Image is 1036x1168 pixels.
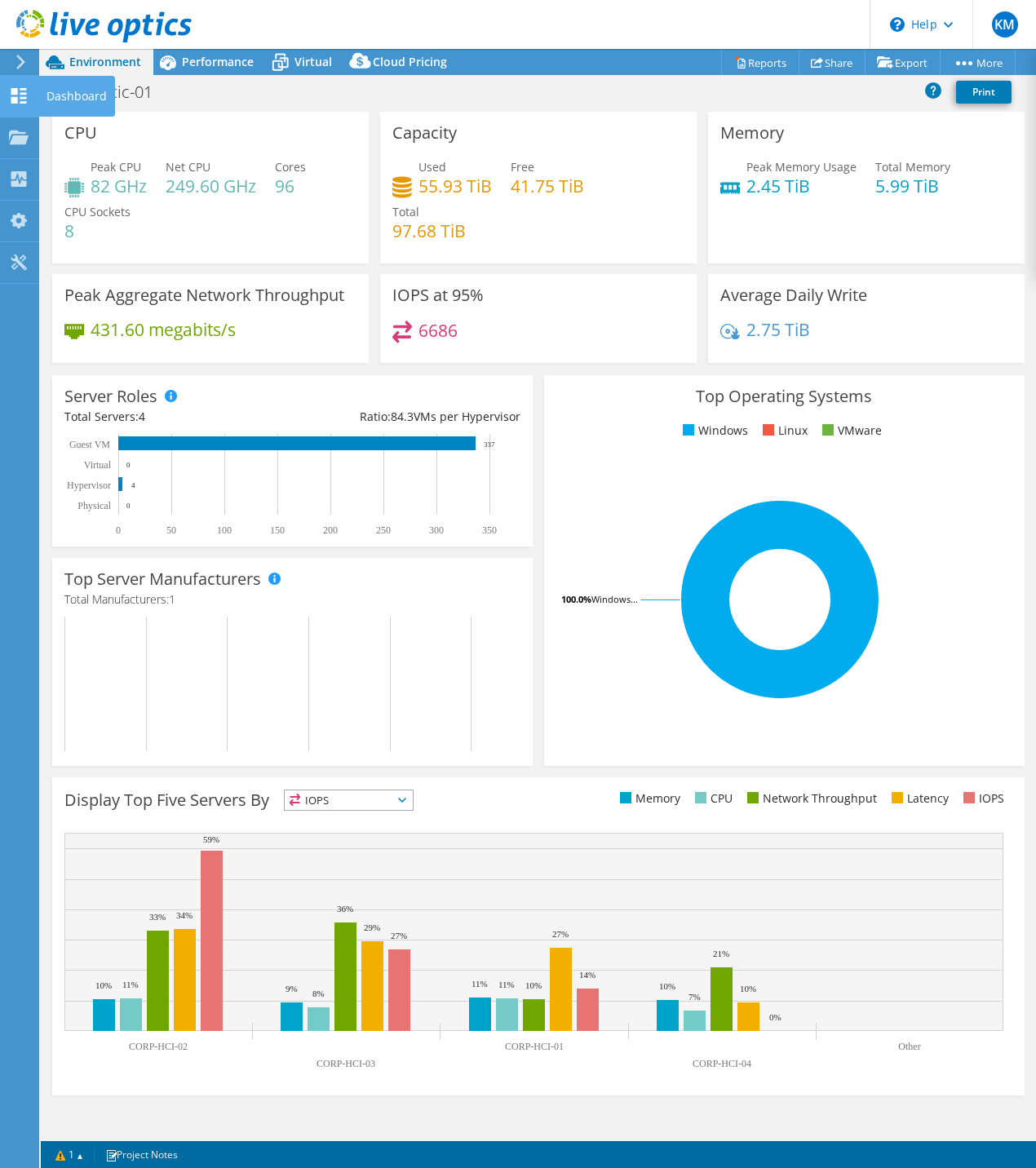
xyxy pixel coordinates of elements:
[679,422,748,440] li: Windows
[659,981,675,991] text: 10%
[746,159,857,175] span: Peak Memory Usage
[77,500,111,511] text: Physical
[122,980,139,989] text: 11%
[53,83,178,101] h1: corp-hcic-01
[720,124,784,142] h3: Memory
[429,524,444,536] text: 300
[64,408,292,426] div: Total Servers:
[67,480,111,491] text: Hypervisor
[44,1144,95,1165] a: 1
[373,54,447,69] span: Cloud Pricing
[890,17,905,32] svg: \n
[759,422,808,440] li: Linux
[391,931,407,940] text: 27%
[818,422,882,440] li: VMware
[294,54,332,69] span: Virtual
[323,524,338,536] text: 200
[292,408,520,426] div: Ratio: VMs per Hypervisor
[579,970,595,980] text: 14%
[337,904,353,914] text: 36%
[129,1041,188,1052] text: CORP-HCI-02
[317,1058,375,1069] text: CORP-HCI-03
[688,992,701,1002] text: 7%
[740,984,756,993] text: 10%
[91,159,141,175] span: Peak CPU
[875,159,950,175] span: Total Memory
[64,286,344,304] h3: Peak Aggregate Network Throughput
[84,459,112,471] text: Virtual
[691,790,733,807] li: CPU
[799,50,866,75] a: Share
[203,834,219,844] text: 59%
[418,321,458,339] h4: 6686
[275,159,306,175] span: Cores
[498,980,515,989] text: 11%
[392,286,484,304] h3: IOPS at 95%
[64,222,131,240] h4: 8
[91,321,236,338] h4: 431.60 megabits/s
[552,929,569,939] text: 27%
[91,177,147,195] h4: 82 GHz
[746,321,810,338] h4: 2.75 TiB
[511,159,534,175] span: Free
[743,790,877,807] li: Network Throughput
[275,177,306,195] h4: 96
[95,980,112,990] text: 10%
[69,54,141,69] span: Environment
[556,387,1012,405] h3: Top Operating Systems
[131,481,135,489] text: 4
[418,177,492,195] h4: 55.93 TiB
[391,409,414,424] span: 84.3
[94,1144,189,1165] a: Project Notes
[392,222,466,240] h4: 97.68 TiB
[139,409,145,424] span: 4
[940,50,1016,75] a: More
[769,1012,781,1022] text: 0%
[38,76,115,117] div: Dashboard
[992,11,1018,38] span: KM
[482,524,497,536] text: 350
[875,177,950,195] h4: 5.99 TiB
[149,912,166,922] text: 33%
[285,790,413,810] span: IOPS
[64,591,520,608] h4: Total Manufacturers:
[561,593,591,605] tspan: 100.0%
[511,177,584,195] h4: 41.75 TiB
[888,790,949,807] li: Latency
[217,524,232,536] text: 100
[64,570,261,588] h3: Top Server Manufacturers
[116,524,121,536] text: 0
[376,524,391,536] text: 250
[720,286,867,304] h3: Average Daily Write
[166,177,256,195] h4: 249.60 GHz
[166,524,176,536] text: 50
[166,159,210,175] span: Net CPU
[64,387,157,405] h3: Server Roles
[472,979,488,989] text: 11%
[713,949,729,958] text: 21%
[169,591,175,607] span: 1
[364,922,380,932] text: 29%
[64,124,97,142] h3: CPU
[525,980,542,990] text: 10%
[176,910,193,920] text: 34%
[505,1041,564,1052] text: CORP-HCI-01
[956,81,1012,104] a: Print
[865,50,941,75] a: Export
[286,984,298,993] text: 9%
[270,524,285,536] text: 150
[616,790,680,807] li: Memory
[959,790,1004,807] li: IOPS
[392,204,419,219] span: Total
[182,54,254,69] span: Performance
[721,50,799,75] a: Reports
[126,502,131,510] text: 0
[746,177,857,195] h4: 2.45 TiB
[484,440,495,449] text: 337
[69,439,110,450] text: Guest VM
[392,124,457,142] h3: Capacity
[591,593,638,605] tspan: Windows...
[312,989,325,998] text: 8%
[64,204,131,219] span: CPU Sockets
[418,159,446,175] span: Used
